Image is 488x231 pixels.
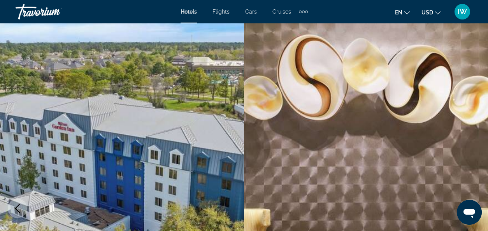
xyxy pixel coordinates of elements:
[421,7,441,18] button: Change currency
[395,7,410,18] button: Change language
[245,9,257,15] a: Cars
[16,2,93,22] a: Travorium
[421,9,433,16] span: USD
[8,199,27,218] button: Previous image
[212,9,230,15] a: Flights
[457,200,482,225] iframe: Button to launch messaging window
[272,9,291,15] a: Cruises
[452,4,472,20] button: User Menu
[395,9,402,16] span: en
[458,8,467,16] span: IW
[461,199,480,218] button: Next image
[181,9,197,15] a: Hotels
[299,5,308,18] button: Extra navigation items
